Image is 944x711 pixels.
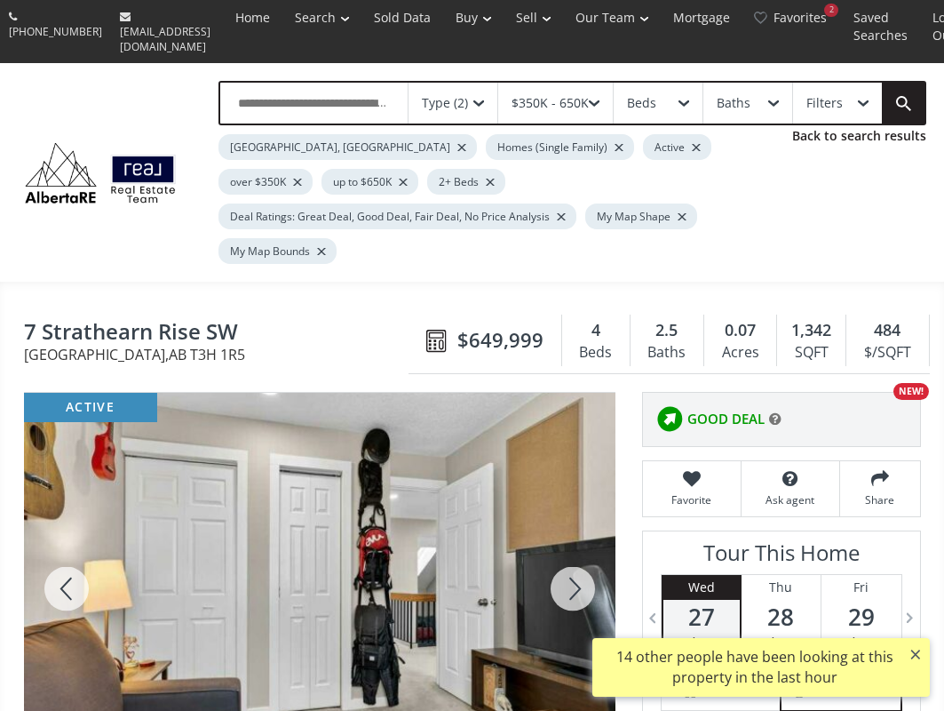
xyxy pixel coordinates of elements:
div: Baths [639,340,694,366]
span: 7 Strathearn Rise SW [24,320,417,348]
div: 2+ Beds [427,169,505,195]
h3: Tour This Home [661,540,902,574]
div: SQFT [786,340,837,366]
div: Deal Ratings: Great Deal, Good Deal, Fair Deal, No Price Analysis [218,204,576,229]
span: [EMAIL_ADDRESS][DOMAIN_NAME] [120,24,210,54]
span: [GEOGRAPHIC_DATA] , AB T3H 1R5 [24,348,417,362]
div: My Map Shape [585,204,697,229]
span: $649,999 [457,326,543,354]
div: $/SQFT [855,340,919,366]
div: Active [643,134,711,160]
span: 28 [742,604,821,629]
span: Aug [690,633,713,650]
span: GOOD DEAL [687,410,765,428]
div: NEW! [893,383,929,400]
div: 4 [571,319,621,342]
span: Aug [850,633,873,650]
div: Type (2) [422,97,468,109]
div: Beds [627,97,656,109]
div: up to $650K [321,169,418,195]
span: 1,342 [791,319,831,342]
div: Acres [713,340,767,366]
img: Logo [18,139,183,208]
div: [GEOGRAPHIC_DATA], [GEOGRAPHIC_DATA] [218,134,477,160]
div: 2.5 [639,319,694,342]
div: active [24,393,157,422]
div: $350K - 650K [512,97,589,109]
div: Wed [663,575,740,600]
span: 29 [821,604,901,629]
span: [PHONE_NUMBER] [9,24,102,39]
a: Back to search results [792,127,926,145]
div: 0.07 [713,319,767,342]
div: over $350K [218,169,313,195]
span: 27 [663,604,740,629]
div: 14 other people have been looking at this property in the last hour [601,647,908,688]
div: Beds [571,340,621,366]
span: Favorite [652,492,732,507]
span: Ask agent [750,492,830,507]
div: 484 [855,319,919,342]
span: Share [849,492,911,507]
div: Fri [821,575,901,600]
div: Thu [742,575,821,600]
button: × [901,638,930,670]
div: Filters [806,97,843,109]
div: My Map Bounds [218,238,337,264]
div: Baths [717,97,750,109]
div: Homes (Single Family) [486,134,634,160]
div: 2 [824,4,838,17]
span: Aug [769,633,792,650]
img: rating icon [652,402,687,437]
